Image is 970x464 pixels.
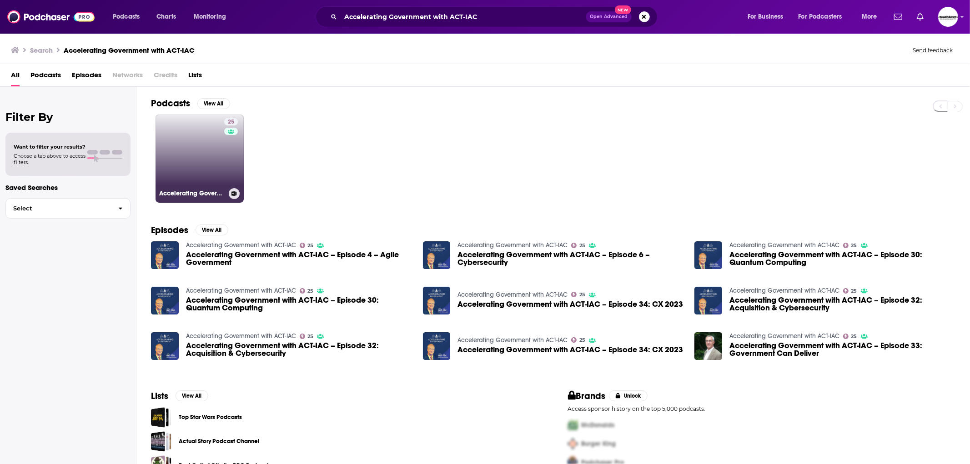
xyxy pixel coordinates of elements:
[457,336,568,344] a: Accelerating Government with ACT-IAC
[457,251,684,266] a: Accelerating Government with ACT-IAC – Episode 6 –Cybersecurity
[151,241,179,269] img: Accelerating Government with ACT-IAC – Episode 4 – Agile Government
[188,68,202,86] span: Lists
[186,251,412,266] span: Accelerating Government with ACT-IAC – Episode 4 – Agile Government
[5,183,131,192] p: Saved Searches
[5,110,131,124] h2: Filter By
[568,390,606,402] h2: Brands
[113,10,140,23] span: Podcasts
[615,5,631,14] span: New
[729,287,839,294] a: Accelerating Government with ACT-IAC
[457,346,683,354] a: Accelerating Government with ACT-IAC – Episode 34: CX 2023
[300,334,314,339] a: 25
[582,421,615,429] span: McDonalds
[186,287,296,294] a: Accelerating Government with ACT-IAC
[151,225,228,236] a: EpisodesView All
[194,10,226,23] span: Monitoring
[176,390,208,401] button: View All
[423,287,451,314] img: Accelerating Government with ACT-IAC – Episode 34: CX 2023
[571,243,585,248] a: 25
[11,68,20,86] a: All
[694,241,722,269] a: Accelerating Government with ACT-IAC – Episode 30: Quantum Computing
[187,10,238,24] button: open menu
[151,225,188,236] h2: Episodes
[179,412,242,422] a: Top Star Wars Podcasts
[186,241,296,249] a: Accelerating Government with ACT-IAC
[186,296,412,312] span: Accelerating Government with ACT-IAC – Episode 30: Quantum Computing
[151,98,230,109] a: PodcastsView All
[156,10,176,23] span: Charts
[851,289,857,293] span: 25
[862,10,877,23] span: More
[571,337,585,343] a: 25
[457,241,568,249] a: Accelerating Government with ACT-IAC
[910,46,955,54] button: Send feedback
[30,68,61,86] a: Podcasts
[179,436,259,446] a: Actual Story Podcast Channel
[151,431,171,452] a: Actual Story Podcast Channel
[729,296,955,312] a: Accelerating Government with ACT-IAC – Episode 32: Acquisition & Cybersecurity
[843,288,857,294] a: 25
[568,405,956,412] p: Access sponsor history on the top 5,000 podcasts.
[307,334,313,339] span: 25
[151,10,181,24] a: Charts
[151,98,190,109] h2: Podcasts
[151,287,179,314] img: Accelerating Government with ACT-IAC – Episode 30: Quantum Computing
[851,244,857,248] span: 25
[741,10,795,24] button: open menu
[151,390,208,402] a: ListsView All
[423,241,451,269] img: Accelerating Government with ACT-IAC – Episode 6 –Cybersecurity
[694,332,722,360] img: Accelerating Government with ACT-IAC – Episode 33: Government Can Deliver
[30,46,53,55] h3: Search
[457,300,683,308] span: Accelerating Government with ACT-IAC – Episode 34: CX 2023
[300,288,314,294] a: 25
[6,205,111,211] span: Select
[186,342,412,357] a: Accelerating Government with ACT-IAC – Episode 32: Acquisition & Cybersecurity
[938,7,958,27] button: Show profile menu
[938,7,958,27] span: Logged in as jvervelde
[72,68,101,86] span: Episodes
[579,293,585,297] span: 25
[579,338,585,342] span: 25
[324,6,666,27] div: Search podcasts, credits, & more...
[579,244,585,248] span: 25
[7,8,95,25] img: Podchaser - Follow, Share and Rate Podcasts
[156,115,244,203] a: 25Accelerating Government with ACT-IAC
[197,98,230,109] button: View All
[14,153,85,165] span: Choose a tab above to access filters.
[855,10,889,24] button: open menu
[151,332,179,360] img: Accelerating Government with ACT-IAC – Episode 32: Acquisition & Cybersecurity
[586,11,632,22] button: Open AdvancedNew
[151,407,171,428] a: Top Star Wars Podcasts
[300,243,314,248] a: 25
[186,332,296,340] a: Accelerating Government with ACT-IAC
[694,287,722,314] img: Accelerating Government with ACT-IAC – Episode 32: Acquisition & Cybersecurity
[154,68,177,86] span: Credits
[729,342,955,357] a: Accelerating Government with ACT-IAC – Episode 33: Government Can Deliver
[341,10,586,24] input: Search podcasts, credits, & more...
[729,251,955,266] a: Accelerating Government with ACT-IAC – Episode 30: Quantum Computing
[748,10,784,23] span: For Business
[799,10,842,23] span: For Podcasters
[5,198,131,219] button: Select
[913,9,927,25] a: Show notifications dropdown
[843,243,857,248] a: 25
[571,292,585,297] a: 25
[151,390,168,402] h2: Lists
[228,118,234,127] span: 25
